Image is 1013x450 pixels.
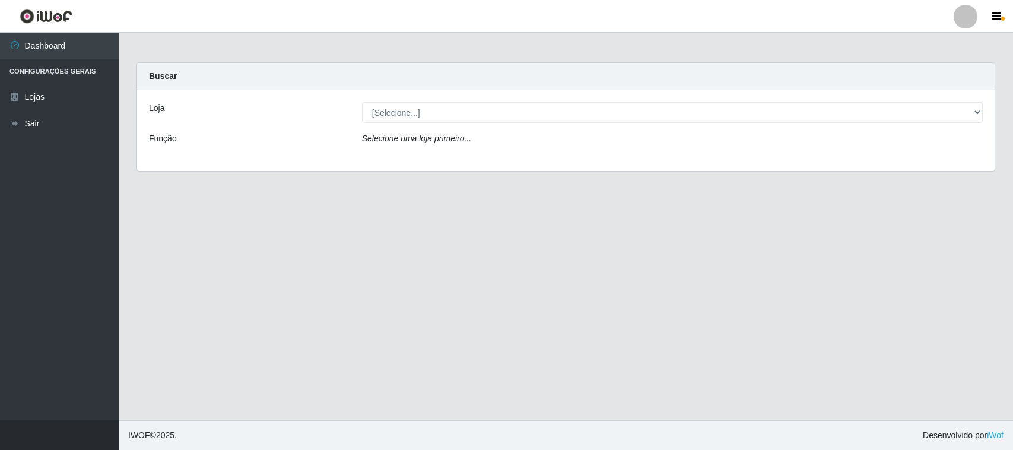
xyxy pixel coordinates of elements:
[149,132,177,145] label: Função
[362,134,471,143] i: Selecione uma loja primeiro...
[128,430,150,440] span: IWOF
[923,429,1004,442] span: Desenvolvido por
[987,430,1004,440] a: iWof
[149,71,177,81] strong: Buscar
[149,102,164,115] label: Loja
[20,9,72,24] img: CoreUI Logo
[128,429,177,442] span: © 2025 .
